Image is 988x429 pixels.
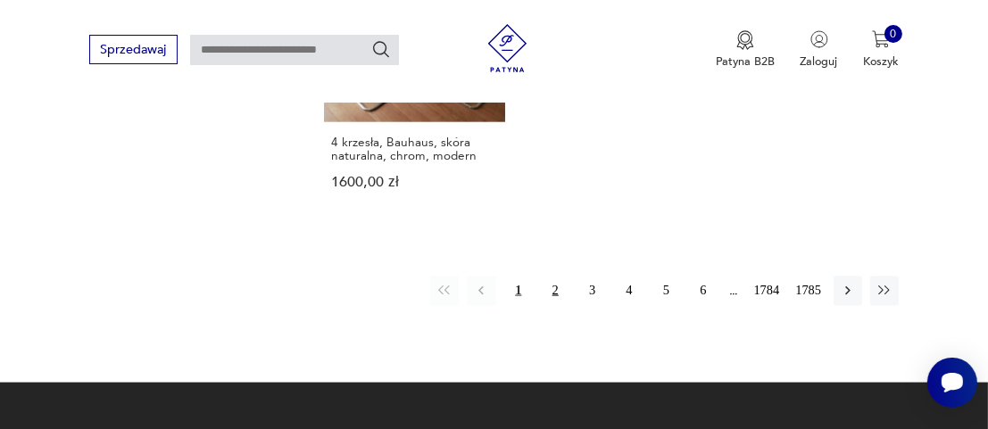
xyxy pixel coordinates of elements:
[716,30,775,70] button: Patyna B2B
[801,54,838,70] p: Zaloguj
[884,25,902,43] div: 0
[652,276,680,305] button: 5
[863,54,899,70] p: Koszyk
[615,276,643,305] button: 4
[371,39,391,59] button: Szukaj
[792,276,826,305] button: 1785
[577,276,606,305] button: 3
[331,176,498,189] p: 1600,00 zł
[872,30,890,48] img: Ikona koszyka
[89,45,178,56] a: Sprzedawaj
[801,30,838,70] button: Zaloguj
[541,276,569,305] button: 2
[477,24,537,72] img: Patyna - sklep z meblami i dekoracjami vintage
[736,30,754,50] img: Ikona medalu
[89,35,178,64] button: Sprzedawaj
[750,276,784,305] button: 1784
[927,358,977,408] iframe: Smartsupp widget button
[716,30,775,70] a: Ikona medaluPatyna B2B
[689,276,718,305] button: 6
[716,54,775,70] p: Patyna B2B
[863,30,899,70] button: 0Koszyk
[810,30,828,48] img: Ikonka użytkownika
[331,136,498,163] h3: 4 krzesła, Bauhaus, skóra naturalna, chrom, modern
[504,276,533,305] button: 1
